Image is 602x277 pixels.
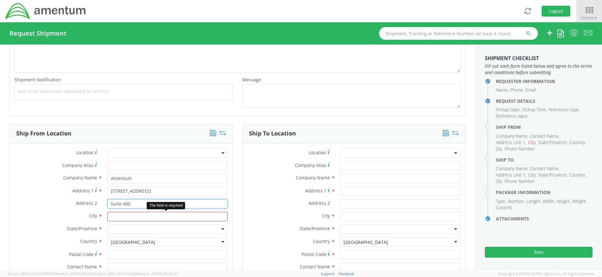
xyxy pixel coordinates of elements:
[302,251,326,257] span: Postal Code
[505,146,535,152] li: Phone Number
[69,251,94,257] span: Postal Code
[496,198,506,204] li: Type
[16,130,71,137] h3: Ship From Location
[76,149,94,156] span: Location
[496,99,592,103] h4: Request Details
[485,247,592,258] button: Rate
[249,130,296,137] h3: Ship To Location
[76,200,97,206] span: Address 2
[322,213,330,219] span: City
[295,162,326,168] span: Company Alias
[8,271,96,276] span: Server: 2025.19.0-91c74307f99
[242,77,261,83] span: Message
[485,56,592,61] h3: Shipment Checklist
[505,178,535,184] li: Phone Number
[549,107,580,113] li: Reference type
[67,264,97,270] span: Contact Name
[496,107,521,113] li: Pickup Date
[299,225,330,232] span: State/Province
[496,113,528,119] li: Reference value
[581,15,598,21] span: Forms
[496,157,592,162] h4: Ship To
[496,125,592,129] h4: Ship From
[538,172,568,178] li: State/Province
[508,198,525,204] li: Number
[496,190,592,195] h4: Package Information
[67,225,97,232] span: State/Province
[485,63,592,76] span: Fill out each form listed below and agree to the terms and conditions before submitting
[528,139,536,146] li: City
[63,175,97,181] span: Company Name
[89,213,97,219] span: City
[5,2,87,20] img: dyn-intl-logo-049831509241104b2a82.png
[496,146,503,152] li: Zip
[111,239,155,246] div: [GEOGRAPHIC_DATA]
[17,88,230,94] span: Add email addresses separated by comma
[80,238,97,244] span: Country
[321,271,334,276] a: Support
[309,200,330,206] span: Address 2
[10,30,66,37] h4: Request Shipment
[496,178,503,184] li: Zip
[344,239,388,246] div: [GEOGRAPHIC_DATA]
[62,162,94,168] span: Company Alias
[496,87,509,93] li: Name
[557,198,571,204] li: Height
[138,271,177,276] span: master, [DATE] 09:46:25
[496,172,526,178] li: Address Line 1
[522,107,547,113] li: Pickup Time
[72,188,94,194] span: Address 1
[305,188,326,194] span: Address 1
[569,172,586,178] li: Country
[528,172,536,178] li: City
[338,271,354,276] a: Feedback
[572,198,587,204] li: Weight
[496,133,528,139] li: Company Name
[57,271,96,276] span: master, [DATE] 09:50:40
[147,202,185,209] div: The field is required
[300,264,330,270] span: Contact Name
[542,6,570,17] button: Logout
[526,198,541,204] li: Length
[379,27,538,40] input: Shipment, Tracking or Reference Number (at least 4 chars)
[510,87,524,93] li: Phone
[525,87,536,93] li: Email
[97,271,177,276] span: Client: 2025.18.0-71d3358
[496,216,592,221] h4: Attachments
[496,204,512,211] li: Content
[15,77,61,83] span: Shipment Notification
[309,149,326,156] span: Location
[296,175,330,181] span: Company Name
[530,165,559,172] li: Contact Name
[569,139,586,146] li: Country
[498,271,594,276] span: Copyright © [DATE]-[DATE] Agistix Inc., All Rights Reserved
[538,139,568,146] li: State/Province
[543,198,555,204] li: Width
[313,238,330,244] span: Country
[496,139,526,146] li: Address Line 1
[530,133,559,139] li: Contact Name
[496,165,528,172] li: Company Name
[496,79,592,84] h4: Requester Information
[594,15,598,21] span: ▼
